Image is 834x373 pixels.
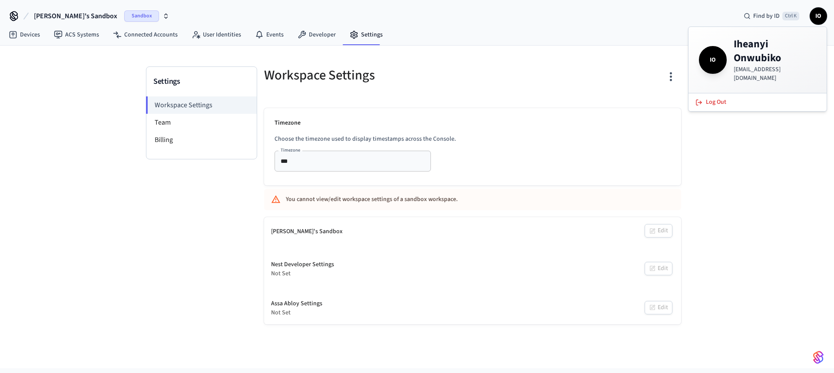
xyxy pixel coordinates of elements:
div: Not Set [271,269,334,278]
h3: Settings [153,76,250,88]
h4: Iheanyi Onwubiko [734,37,816,65]
span: Find by ID [753,12,780,20]
a: Events [248,27,291,43]
span: Ctrl K [782,12,799,20]
li: Workspace Settings [146,96,257,114]
div: Nest Developer Settings [271,260,334,269]
div: Not Set [271,308,322,317]
p: Timezone [275,119,671,128]
a: Developer [291,27,343,43]
a: Settings [343,27,390,43]
div: Assa Abloy Settings [271,299,322,308]
p: [EMAIL_ADDRESS][DOMAIN_NAME] [734,65,816,83]
button: Log Out [690,95,825,109]
li: Billing [146,131,257,149]
span: Sandbox [124,10,159,22]
a: User Identities [185,27,248,43]
div: Find by IDCtrl K [737,8,806,24]
span: IO [811,8,826,24]
p: Choose the timezone used to display timestamps across the Console. [275,135,671,144]
a: Connected Accounts [106,27,185,43]
div: You cannot view/edit workspace settings of a sandbox workspace. [286,191,608,208]
li: Team [146,114,257,131]
a: Devices [2,27,47,43]
div: [PERSON_NAME]'s Sandbox [271,227,343,236]
span: [PERSON_NAME]'s Sandbox [34,11,117,21]
button: IO [810,7,827,25]
img: SeamLogoGradient.69752ec5.svg [813,350,824,364]
label: Timezone [281,147,300,153]
span: IO [701,48,725,72]
h5: Workspace Settings [264,66,467,84]
a: ACS Systems [47,27,106,43]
